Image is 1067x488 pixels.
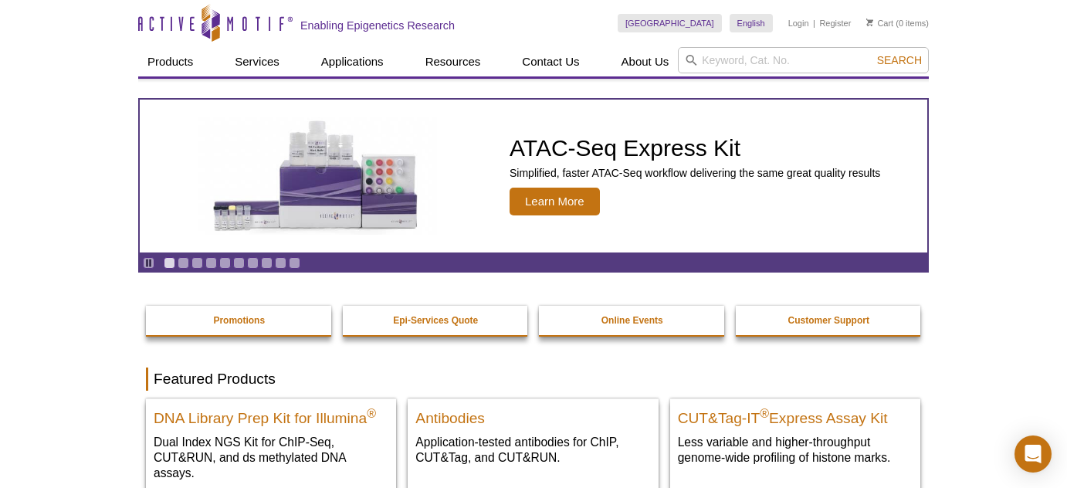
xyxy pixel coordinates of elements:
[408,398,658,481] a: All Antibodies Antibodies Application-tested antibodies for ChIP, CUT&Tag, and CUT&RUN.
[233,257,245,269] a: Go to slide 6
[178,257,189,269] a: Go to slide 2
[146,306,333,335] a: Promotions
[138,47,202,76] a: Products
[678,434,913,466] p: Less variable and higher-throughput genome-wide profiling of histone marks​.
[813,14,815,32] li: |
[1014,435,1052,473] div: Open Intercom Messenger
[872,53,926,67] button: Search
[225,47,289,76] a: Services
[670,398,920,481] a: CUT&Tag-IT® Express Assay Kit CUT&Tag-IT®Express Assay Kit Less variable and higher-throughput ge...
[143,257,154,269] a: Toggle autoplay
[877,54,922,66] span: Search
[140,100,927,252] a: ATAC-Seq Express Kit ATAC-Seq Express Kit Simplified, faster ATAC-Seq workflow delivering the sam...
[618,14,722,32] a: [GEOGRAPHIC_DATA]
[261,257,273,269] a: Go to slide 8
[539,306,726,335] a: Online Events
[678,403,913,426] h2: CUT&Tag-IT Express Assay Kit
[513,47,588,76] a: Contact Us
[736,306,923,335] a: Customer Support
[866,14,929,32] li: (0 items)
[154,403,388,426] h2: DNA Library Prep Kit for Illumina
[205,257,217,269] a: Go to slide 4
[819,18,851,29] a: Register
[678,47,929,73] input: Keyword, Cat. No.
[219,257,231,269] a: Go to slide 5
[612,47,679,76] a: About Us
[760,407,769,420] sup: ®
[510,166,880,180] p: Simplified, faster ATAC-Seq workflow delivering the same great quality results
[415,434,650,466] p: Application-tested antibodies for ChIP, CUT&Tag, and CUT&RUN.
[213,315,265,326] strong: Promotions
[416,47,490,76] a: Resources
[312,47,393,76] a: Applications
[300,19,455,32] h2: Enabling Epigenetics Research
[730,14,773,32] a: English
[289,257,300,269] a: Go to slide 10
[788,315,869,326] strong: Customer Support
[866,18,893,29] a: Cart
[164,257,175,269] a: Go to slide 1
[191,257,203,269] a: Go to slide 3
[866,19,873,26] img: Your Cart
[510,137,880,160] h2: ATAC-Seq Express Kit
[601,315,663,326] strong: Online Events
[275,257,286,269] a: Go to slide 9
[788,18,809,29] a: Login
[140,100,927,252] article: ATAC-Seq Express Kit
[510,188,600,215] span: Learn More
[154,434,388,481] p: Dual Index NGS Kit for ChIP-Seq, CUT&RUN, and ds methylated DNA assays.
[367,407,376,420] sup: ®
[247,257,259,269] a: Go to slide 7
[393,315,478,326] strong: Epi-Services Quote
[415,403,650,426] h2: Antibodies
[190,117,445,235] img: ATAC-Seq Express Kit
[146,368,921,391] h2: Featured Products
[343,306,530,335] a: Epi-Services Quote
